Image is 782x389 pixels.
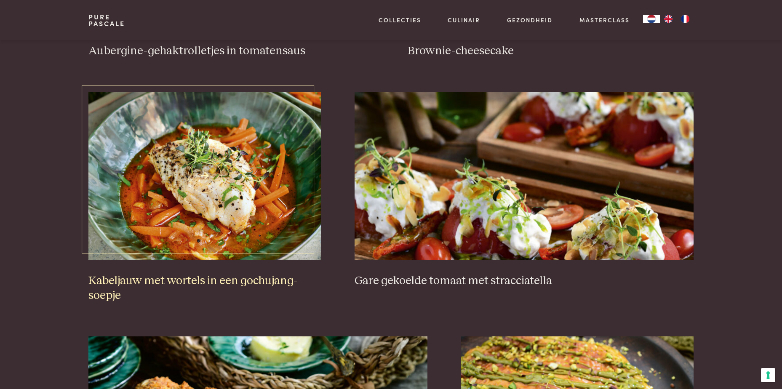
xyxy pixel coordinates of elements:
[643,15,694,23] aside: Language selected: Nederlands
[448,16,480,24] a: Culinair
[88,92,321,303] a: Kabeljauw met wortels in een gochujang-soepje Kabeljauw met wortels in een gochujang-soepje
[408,44,693,59] h3: Brownie-cheesecake
[643,15,660,23] div: Language
[660,15,677,23] a: EN
[88,44,374,59] h3: Aubergine-gehaktrolletjes in tomatensaus
[88,274,321,303] h3: Kabeljauw met wortels in een gochujang-soepje
[379,16,421,24] a: Collecties
[355,92,694,288] a: Gare gekoelde tomaat met stracciatella Gare gekoelde tomaat met stracciatella
[355,274,694,288] h3: Gare gekoelde tomaat met stracciatella
[643,15,660,23] a: NL
[88,92,321,260] img: Kabeljauw met wortels in een gochujang-soepje
[88,13,125,27] a: PurePascale
[660,15,694,23] ul: Language list
[761,368,775,382] button: Uw voorkeuren voor toestemming voor trackingtechnologieën
[507,16,552,24] a: Gezondheid
[677,15,694,23] a: FR
[355,92,694,260] img: Gare gekoelde tomaat met stracciatella
[579,16,630,24] a: Masterclass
